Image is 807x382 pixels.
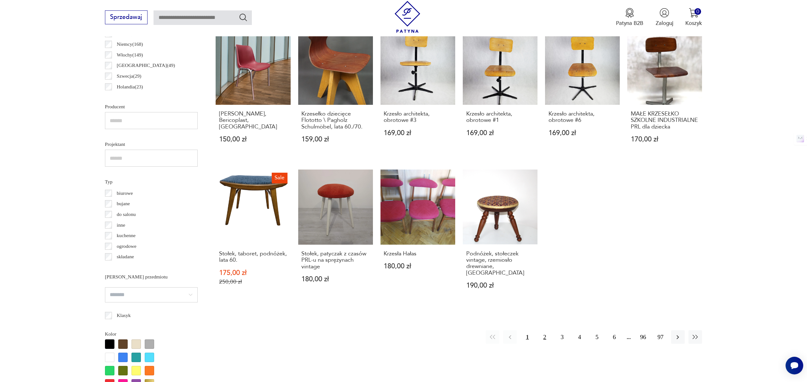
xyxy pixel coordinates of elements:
h3: Krzesła Hałas [384,251,452,257]
button: 3 [555,330,569,344]
iframe: Smartsupp widget button [786,357,803,374]
h3: Podnóżek, stołeczek vintage, rzemiosło drewniane, [GEOGRAPHIC_DATA] [466,251,534,277]
p: taboret [117,263,130,272]
p: Klasyk [117,311,131,319]
p: Niemcy ( 168 ) [117,40,143,48]
p: Holandia ( 23 ) [117,83,143,91]
button: 5 [590,330,604,344]
div: 0 [694,8,701,15]
p: 170,00 zł [631,136,699,143]
p: 180,00 zł [384,263,452,270]
p: Typ [105,178,198,186]
a: Stołek, patyczak z czasów PRL-u na sprężynach vintageStołek, patyczak z czasów PRL-u na sprężynac... [298,170,373,304]
p: bujane [117,200,130,208]
a: SaleStołek, taboret, podnóżek, lata 60.Stołek, taboret, podnóżek, lata 60.175,00 zł250,00 zł [216,170,290,304]
h3: Krzesełko dziecięce Flototto \ Pagholz Schulmöbel, lata 60./70. [301,111,369,130]
h3: Stołek, taboret, podnóżek, lata 60. [219,251,287,264]
button: Zaloguj [656,8,673,27]
button: 4 [573,330,586,344]
a: Krzesełko dziecięce Flototto \ Pagholz Schulmöbel, lata 60./70.Krzesełko dziecięce Flototto \ Pag... [298,30,373,158]
h3: Stołek, patyczak z czasów PRL-u na sprężynach vintage [301,251,369,270]
p: 169,00 zł [384,130,452,136]
img: Ikona koszyka [689,8,699,18]
p: Kolor [105,330,198,338]
p: [PERSON_NAME] przedmiotu [105,273,198,281]
h3: MAŁE KRZESEŁKO SZKOLNE INDUSTRIALNE PRL dla dziecka [631,111,699,130]
p: 169,00 zł [466,130,534,136]
a: Krzesła HałasKrzesła Hałas180,00 zł [380,170,455,304]
a: Krzesła Helene, Bericoplast, Włochy[PERSON_NAME], Bericoplast, [GEOGRAPHIC_DATA]150,00 zł [216,30,290,158]
p: Szwecja ( 29 ) [117,72,141,80]
a: Krzesło architekta, obrotowe #6Krzesło architekta, obrotowe #6169,00 zł [545,30,620,158]
a: Krzesło architekta, obrotowe #3Krzesło architekta, obrotowe #3169,00 zł [380,30,455,158]
p: Czechy ( 20 ) [117,93,140,101]
p: ogrodowe [117,242,136,250]
button: 2 [538,330,552,344]
button: Szukaj [239,13,248,22]
p: 169,00 zł [549,130,617,136]
p: składane [117,253,134,261]
h3: Krzesło architekta, obrotowe #3 [384,111,452,124]
p: 250,00 zł [219,278,287,285]
p: Zaloguj [656,20,673,27]
img: Ikonka użytkownika [659,8,669,18]
img: Patyna - sklep z meblami i dekoracjami vintage [392,1,423,33]
button: 97 [654,330,667,344]
h3: Krzesło architekta, obrotowe #1 [466,111,534,124]
button: 0Koszyk [685,8,702,27]
p: kuchenne [117,231,136,240]
button: 6 [607,330,621,344]
p: 175,00 zł [219,270,287,276]
p: inne [117,221,125,229]
p: 180,00 zł [301,276,369,283]
a: MAŁE KRZESEŁKO SZKOLNE INDUSTRIALNE PRL dla dzieckaMAŁE KRZESEŁKO SZKOLNE INDUSTRIALNE PRL dla dz... [627,30,702,158]
p: 150,00 zł [219,136,287,143]
p: biurowe [117,189,133,197]
p: do salonu [117,210,136,218]
p: Koszyk [685,20,702,27]
a: Krzesło architekta, obrotowe #1Krzesło architekta, obrotowe #1169,00 zł [463,30,537,158]
p: 190,00 zł [466,282,534,289]
button: 1 [520,330,534,344]
img: Ikona medalu [625,8,635,18]
p: Patyna B2B [616,20,643,27]
p: Projektant [105,140,198,148]
a: Podnóżek, stołeczek vintage, rzemiosło drewniane, AngliaPodnóżek, stołeczek vintage, rzemiosło dr... [463,170,537,304]
button: 96 [636,330,650,344]
p: Włochy ( 149 ) [117,51,143,59]
p: 159,00 zł [301,136,369,143]
p: [GEOGRAPHIC_DATA] ( 49 ) [117,61,175,69]
a: Ikona medaluPatyna B2B [616,8,643,27]
h3: Krzesło architekta, obrotowe #6 [549,111,617,124]
a: Sprzedawaj [105,15,148,20]
button: Patyna B2B [616,8,643,27]
h3: [PERSON_NAME], Bericoplast, [GEOGRAPHIC_DATA] [219,111,287,130]
p: Producent [105,103,198,111]
button: Sprzedawaj [105,10,148,24]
